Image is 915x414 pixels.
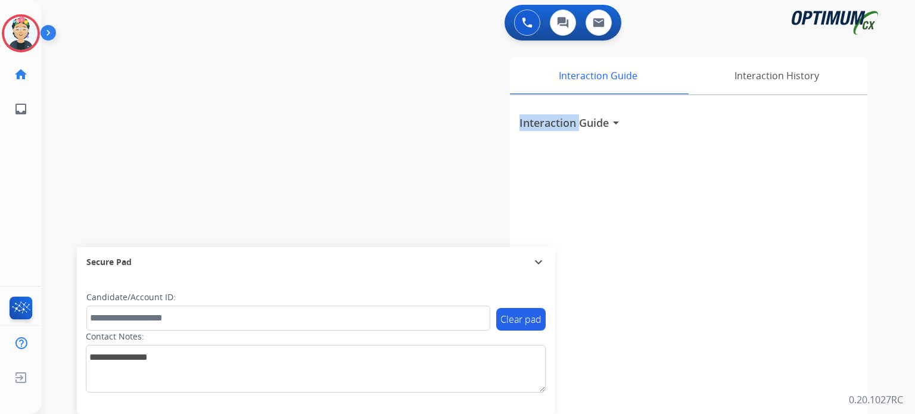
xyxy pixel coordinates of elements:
p: 0.20.1027RC [849,393,903,407]
mat-icon: expand_more [531,255,546,269]
span: Secure Pad [86,256,132,268]
label: Candidate/Account ID: [86,291,176,303]
mat-icon: arrow_drop_down [609,116,623,130]
mat-icon: home [14,67,28,82]
h3: Interaction Guide [519,114,609,131]
mat-icon: inbox [14,102,28,116]
img: avatar [4,17,38,50]
button: Clear pad [496,308,546,331]
label: Contact Notes: [86,331,144,343]
div: Interaction History [686,57,867,94]
div: Interaction Guide [510,57,686,94]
